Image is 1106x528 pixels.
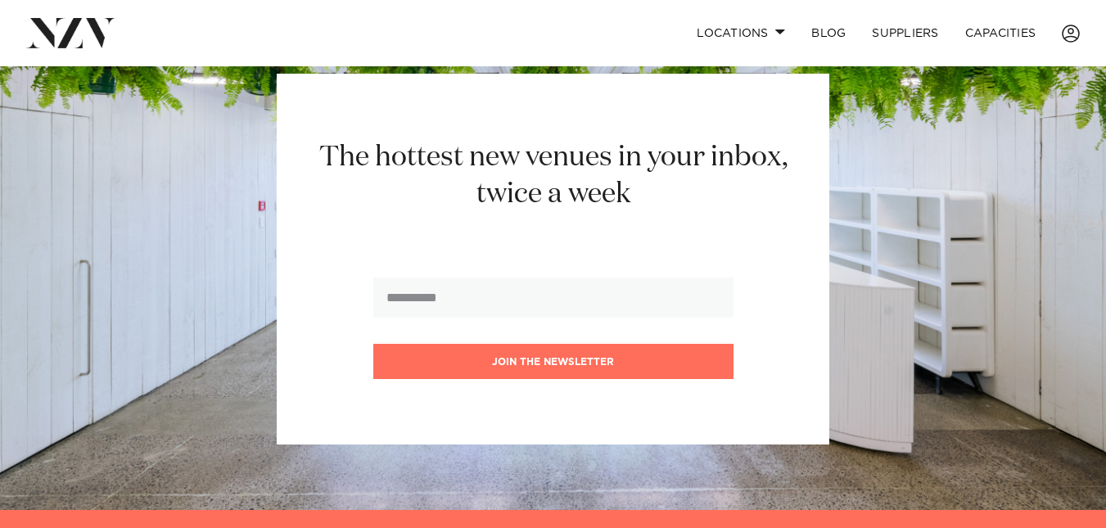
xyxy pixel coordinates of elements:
[859,16,951,51] a: SUPPLIERS
[26,18,115,47] img: nzv-logo.png
[373,344,734,379] button: Join the newsletter
[684,16,798,51] a: Locations
[299,139,807,213] h2: The hottest new venues in your inbox, twice a week
[952,16,1050,51] a: Capacities
[798,16,859,51] a: BLOG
